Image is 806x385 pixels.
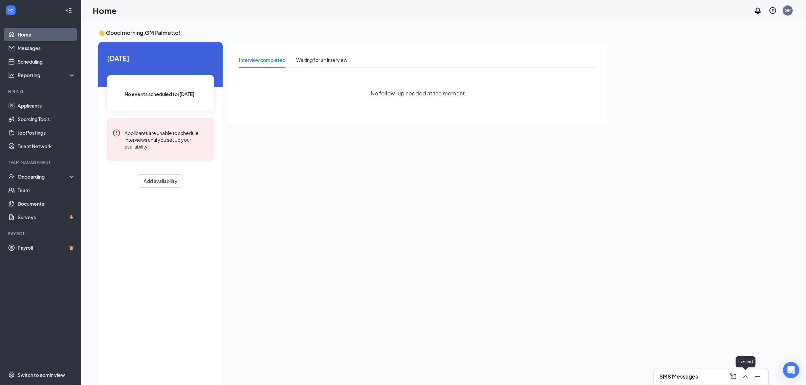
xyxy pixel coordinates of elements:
svg: UserCheck [8,173,15,180]
svg: WorkstreamLogo [7,7,14,14]
span: No follow-up needed at the moment [371,89,465,97]
a: Scheduling [18,55,75,68]
a: Sourcing Tools [18,112,75,126]
a: Applicants [18,99,75,112]
span: No events scheduled for [DATE] . [125,90,196,98]
svg: Settings [8,371,15,378]
svg: QuestionInfo [769,6,777,15]
button: ComposeMessage [728,371,739,382]
a: PayrollCrown [18,241,75,254]
h1: Home [93,5,117,16]
h3: 👋 Good morning, GM Palmetto ! [98,29,607,37]
div: GP [785,7,791,13]
svg: ComposeMessage [729,372,737,381]
a: Messages [18,41,75,55]
div: Interview completed [239,56,285,64]
svg: Notifications [754,6,762,15]
div: Reporting [18,72,76,78]
svg: Error [112,129,121,137]
a: Team [18,183,75,197]
svg: Minimize [754,372,762,381]
h3: SMS Messages [659,373,698,380]
a: Job Postings [18,126,75,139]
div: Expand [736,356,756,367]
div: Switch to admin view [18,371,65,378]
a: SurveysCrown [18,210,75,224]
div: Applicants are unable to schedule interviews until you set up your availability. [125,129,209,150]
span: [DATE] [107,53,214,63]
div: Hiring [8,89,74,94]
button: Minimize [752,371,763,382]
a: Documents [18,197,75,210]
svg: Collapse [65,7,72,14]
button: ChevronUp [740,371,751,382]
div: Onboarding [18,173,70,180]
div: Open Intercom Messenger [783,362,799,378]
a: Talent Network [18,139,75,153]
div: Team Management [8,160,74,165]
a: Home [18,28,75,41]
svg: ChevronUp [741,372,749,381]
div: Payroll [8,231,74,236]
svg: Analysis [8,72,15,78]
div: Waiting for an interview [296,56,347,64]
button: Add availability [138,174,183,188]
